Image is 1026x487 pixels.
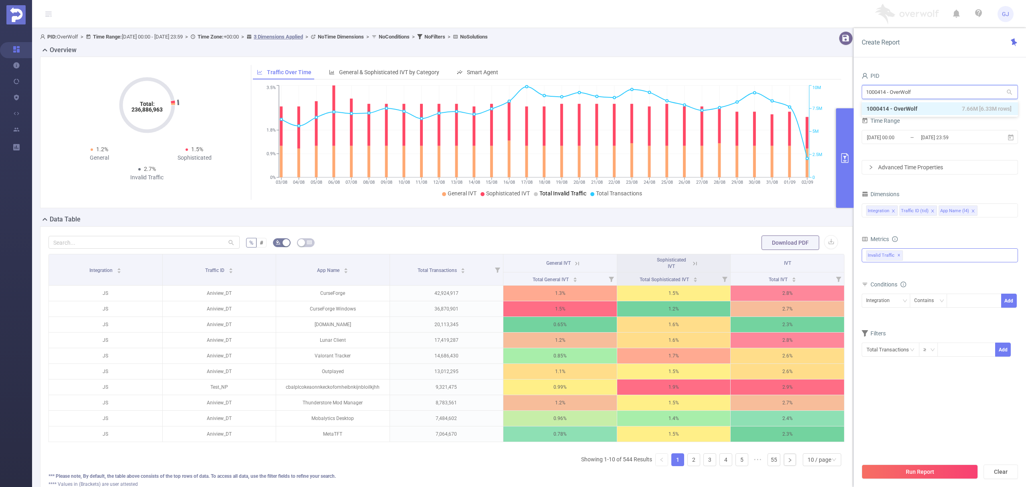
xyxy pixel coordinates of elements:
[801,180,813,185] tspan: 02/09
[183,34,190,40] span: >
[862,191,899,197] span: Dimensions
[344,267,348,269] i: icon: caret-up
[784,180,795,185] tspan: 01/09
[49,364,162,379] p: JS
[380,180,392,185] tspan: 09/08
[363,180,375,185] tspan: 08/08
[467,69,498,75] span: Smart Agent
[903,298,907,304] i: icon: down
[617,301,731,317] p: 1.2%
[693,276,698,278] i: icon: caret-up
[923,343,932,356] div: ≥
[49,333,162,348] p: JS
[317,268,341,273] span: App Name
[49,411,162,426] p: JS
[784,260,791,266] span: IVT
[573,276,577,278] i: icon: caret-up
[539,190,586,197] span: Total Invalid Traffic
[792,276,796,278] i: icon: caret-up
[89,268,114,273] span: Integration
[503,411,617,426] p: 0.96%
[318,34,364,40] b: No Time Dimensions
[418,268,458,273] span: Total Transactions
[307,240,312,245] i: icon: table
[868,206,889,216] div: Integration
[812,152,822,157] tspan: 2.5M
[364,34,372,40] span: >
[617,348,731,363] p: 1.7%
[901,206,929,216] div: Traffic ID (tid)
[416,180,427,185] tspan: 11/08
[96,146,108,152] span: 1.2%
[147,154,242,162] div: Sophisticated
[866,205,898,216] li: Integration
[410,34,417,40] span: >
[696,180,708,185] tspan: 27/08
[971,209,975,214] i: icon: close
[731,180,743,185] tspan: 29/08
[163,426,276,442] p: Aniview_DT
[228,267,233,272] div: Sort
[901,282,906,287] i: icon: info-circle
[731,395,844,410] p: 2.7%
[276,411,390,426] p: Mobalytics Desktop
[163,317,276,332] p: Aniview_DT
[720,454,732,466] a: 4
[693,279,698,281] i: icon: caret-down
[257,69,263,75] i: icon: line-chart
[448,190,477,197] span: General IVT
[546,260,571,266] span: General IVT
[117,267,121,272] div: Sort
[617,317,731,332] p: 1.6%
[962,104,1012,113] span: 7.66M [6.33M rows]
[939,298,944,304] i: icon: down
[163,411,276,426] p: Aniview_DT
[40,34,488,40] span: OverWolf [DATE] 00:00 - [DATE] 23:59 +00:00
[862,102,1018,115] li: 1000414 - OverWolf
[751,453,764,466] li: Next 5 Pages
[679,180,690,185] tspan: 26/08
[671,453,684,466] li: 1
[862,236,889,242] span: Metrics
[862,118,900,124] span: Time Range
[862,73,879,79] span: PID
[390,317,503,332] p: 20,113,345
[260,239,263,246] span: #
[343,267,348,272] div: Sort
[144,166,156,172] span: 2.7%
[163,364,276,379] p: Aniview_DT
[461,270,465,272] i: icon: caret-down
[736,454,748,466] a: 5
[48,473,844,480] div: *** Please note, By default, the table above consists of the top rows of data. To access all data...
[661,180,673,185] tspan: 25/08
[117,270,121,272] i: icon: caret-down
[812,175,815,180] tspan: 0
[672,454,684,466] a: 1
[693,276,698,281] div: Sort
[784,453,796,466] li: Next Page
[344,270,348,272] i: icon: caret-down
[731,286,844,301] p: 2.8%
[768,454,780,466] a: 55
[390,411,503,426] p: 7,484,602
[276,348,390,363] p: Valorant Tracker
[812,106,822,111] tspan: 7.5M
[276,317,390,332] p: [DOMAIN_NAME]
[99,173,195,182] div: Invalid Traffic
[503,180,515,185] tspan: 16/08
[731,333,844,348] p: 2.8%
[49,348,162,363] p: JS
[163,395,276,410] p: Aniview_DT
[939,205,978,216] li: App Name (l4)
[984,465,1018,479] button: Clear
[276,333,390,348] p: Lunar Client
[573,276,578,281] div: Sort
[788,458,792,463] i: icon: right
[1002,6,1009,22] span: GJ
[276,286,390,301] p: CurseForge
[163,301,276,317] p: Aniview_DT
[769,277,789,282] span: Total IVT
[812,129,819,134] tspan: 5M
[503,348,617,363] p: 0.85%
[832,457,836,463] i: icon: down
